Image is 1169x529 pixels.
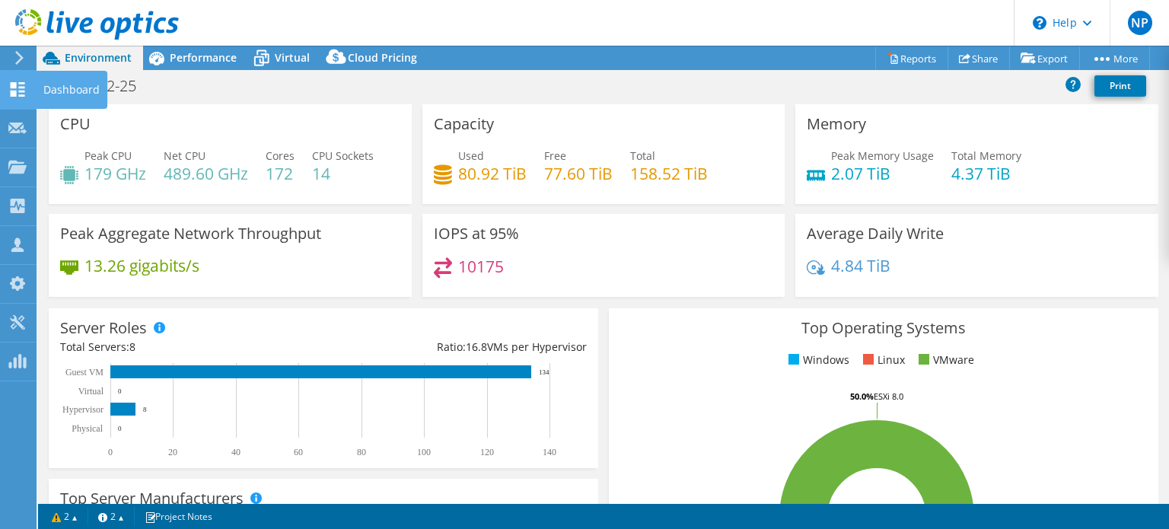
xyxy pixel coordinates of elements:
[60,116,91,132] h3: CPU
[65,367,104,378] text: Guest VM
[951,165,1021,182] h4: 4.37 TiB
[417,447,431,457] text: 100
[951,148,1021,163] span: Total Memory
[312,165,374,182] h4: 14
[543,447,556,457] text: 140
[785,352,849,368] li: Windows
[84,148,132,163] span: Peak CPU
[948,46,1010,70] a: Share
[831,148,934,163] span: Peak Memory Usage
[60,225,321,242] h3: Peak Aggregate Network Throughput
[620,320,1147,336] h3: Top Operating Systems
[544,165,613,182] h4: 77.60 TiB
[539,368,549,376] text: 134
[875,46,948,70] a: Reports
[60,339,323,355] div: Total Servers:
[60,490,244,507] h3: Top Server Manufacturers
[84,165,146,182] h4: 179 GHz
[831,257,890,274] h4: 4.84 TiB
[88,507,135,526] a: 2
[630,148,655,163] span: Total
[434,116,494,132] h3: Capacity
[266,165,295,182] h4: 172
[458,258,504,275] h4: 10175
[1094,75,1146,97] a: Print
[170,50,237,65] span: Performance
[859,352,905,368] li: Linux
[831,165,934,182] h4: 2.07 TiB
[164,165,248,182] h4: 489.60 GHz
[434,225,519,242] h3: IOPS at 95%
[458,165,527,182] h4: 80.92 TiB
[458,148,484,163] span: Used
[84,257,199,274] h4: 13.26 gigabits/s
[348,50,417,65] span: Cloud Pricing
[231,447,240,457] text: 40
[129,339,135,354] span: 8
[1033,16,1046,30] svg: \n
[134,507,223,526] a: Project Notes
[78,386,104,397] text: Virtual
[312,148,374,163] span: CPU Sockets
[807,225,944,242] h3: Average Daily Write
[266,148,295,163] span: Cores
[323,339,587,355] div: Ratio: VMs per Hypervisor
[108,447,113,457] text: 0
[1079,46,1150,70] a: More
[275,50,310,65] span: Virtual
[874,390,903,402] tspan: ESXi 8.0
[915,352,974,368] li: VMware
[630,165,708,182] h4: 158.52 TiB
[168,447,177,457] text: 20
[1009,46,1080,70] a: Export
[357,447,366,457] text: 80
[62,404,104,415] text: Hypervisor
[36,71,107,109] div: Dashboard
[164,148,205,163] span: Net CPU
[60,320,147,336] h3: Server Roles
[118,425,122,432] text: 0
[143,406,147,413] text: 8
[1128,11,1152,35] span: NP
[294,447,303,457] text: 60
[72,423,103,434] text: Physical
[850,390,874,402] tspan: 50.0%
[118,387,122,395] text: 0
[544,148,566,163] span: Free
[466,339,487,354] span: 16.8
[65,50,132,65] span: Environment
[480,447,494,457] text: 120
[807,116,866,132] h3: Memory
[41,507,88,526] a: 2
